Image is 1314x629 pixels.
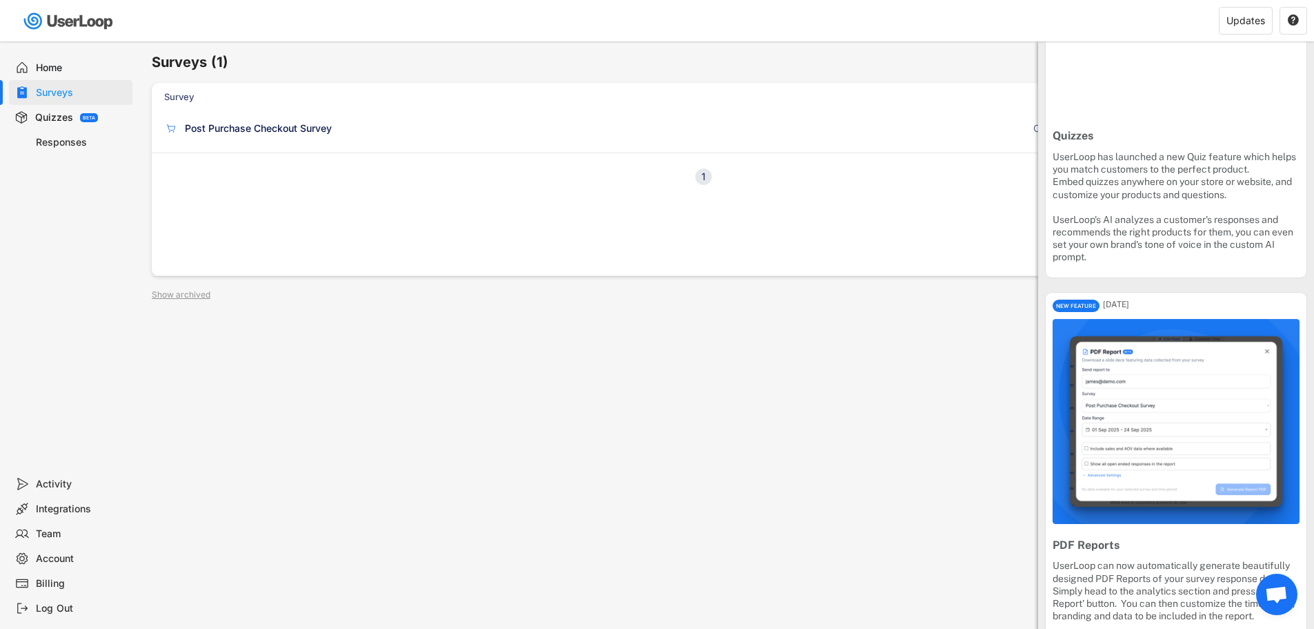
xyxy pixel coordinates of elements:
[152,53,228,72] h6: Surveys (1)
[1053,151,1300,264] div: UserLoop has launched a new Quiz feature which helps you match customers to the perfect product. ...
[1053,319,1300,523] img: CleanShot%202025-09-23%20at%2013.55.41%402x.png
[36,478,127,491] div: Activity
[83,115,95,120] div: BETA
[36,61,127,75] div: Home
[185,122,332,135] div: Post Purchase Checkout Survey
[1287,14,1300,27] button: 
[1103,300,1306,309] div: [DATE]
[35,111,73,124] div: Quizzes
[36,602,127,615] div: Log Out
[1288,14,1299,26] text: 
[36,552,127,565] div: Account
[36,528,127,541] div: Team
[1053,559,1300,622] div: UserLoop can now automatically generate beautifully designed PDF Reports of your survey response ...
[1033,122,1171,135] div: Checkout
[36,136,127,149] div: Responses
[164,90,1032,103] div: Survey
[36,86,127,99] div: Surveys
[1226,16,1265,26] div: Updates
[695,172,712,182] div: 1
[1256,574,1297,615] div: Open chat
[36,503,127,516] div: Integrations
[1053,539,1300,553] div: PDF Reports
[36,577,127,590] div: Billing
[1053,300,1099,312] div: NEW FEATURE
[152,291,210,299] div: Show archived
[1053,129,1300,144] div: Quizzes
[21,7,118,35] img: userloop-logo-01.svg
